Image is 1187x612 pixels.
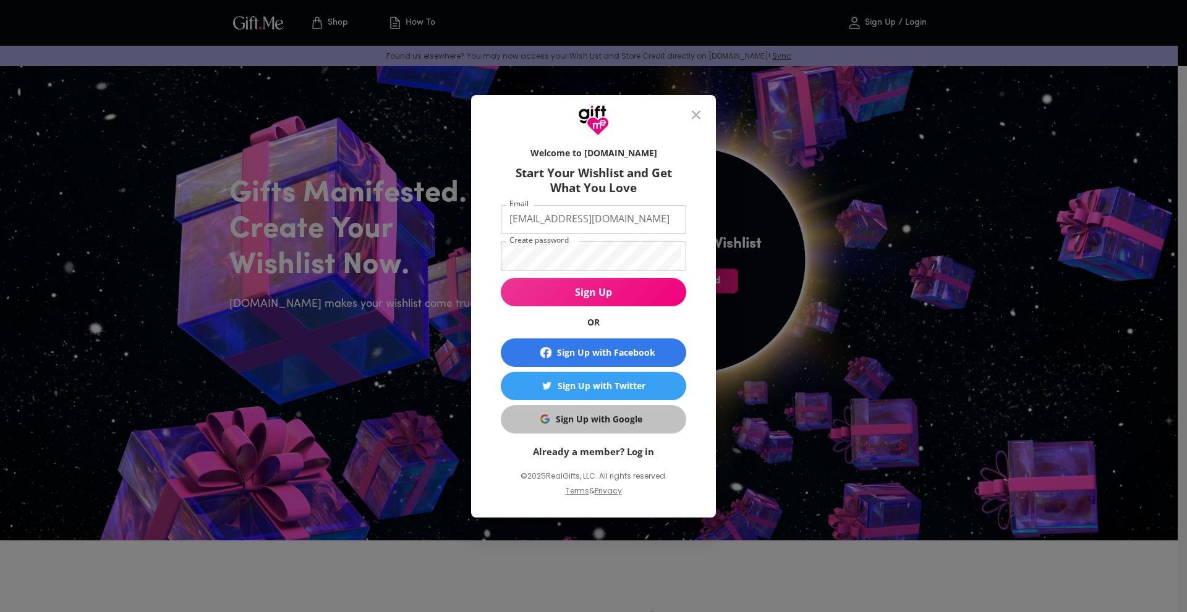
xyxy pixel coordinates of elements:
[501,166,686,195] h6: Start Your Wishlist and Get What You Love
[556,413,642,426] div: Sign Up with Google
[501,405,686,434] button: Sign Up with GoogleSign Up with Google
[501,316,686,329] h6: OR
[566,485,589,496] a: Terms
[595,485,622,496] a: Privacy
[501,278,686,306] button: Sign Up
[557,346,655,359] div: Sign Up with Facebook
[589,484,595,508] p: &
[542,381,551,390] img: Sign Up with Twitter
[501,147,686,159] h6: Welcome to [DOMAIN_NAME]
[501,468,686,484] p: © 2025 RealGifts, LLC. All rights reserved.
[558,379,645,393] div: Sign Up with Twitter
[501,338,686,367] button: Sign Up with Facebook
[578,105,609,136] img: GiftMe Logo
[540,414,550,424] img: Sign Up with Google
[501,372,686,400] button: Sign Up with TwitterSign Up with Twitter
[681,100,711,130] button: close
[501,285,686,299] span: Sign Up
[533,445,654,458] a: Already a member? Log in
